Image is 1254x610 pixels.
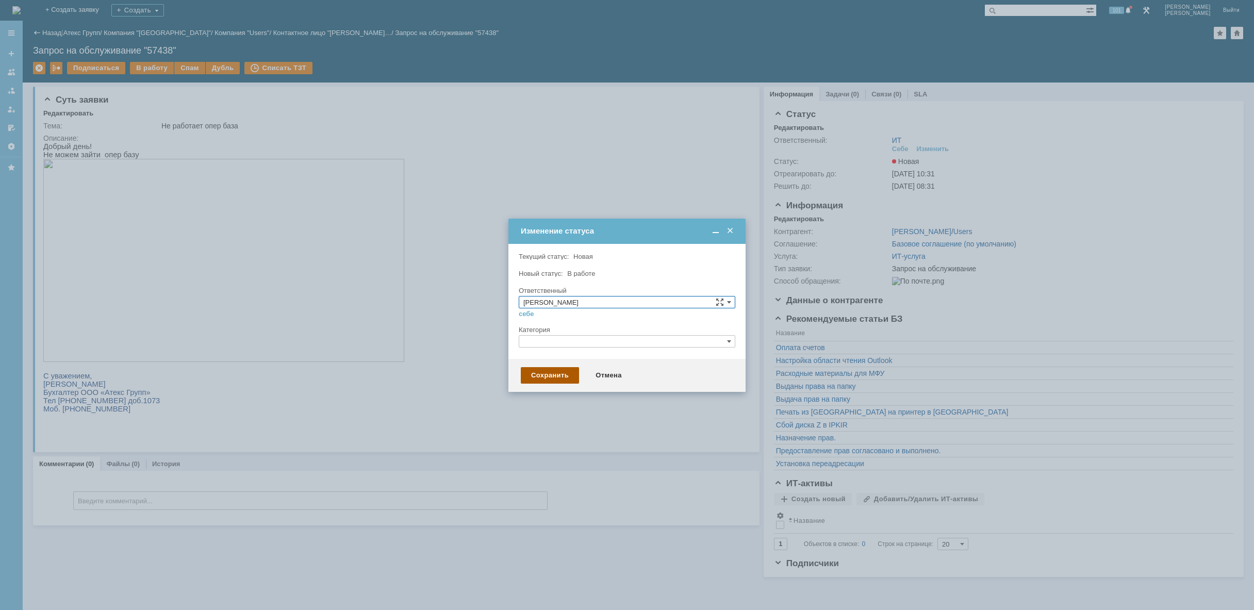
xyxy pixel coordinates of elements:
[519,310,534,318] a: себе
[573,253,593,260] span: Новая
[519,326,733,333] div: Категория
[519,270,563,277] label: Новый статус:
[519,253,569,260] label: Текущий статус:
[521,226,735,236] div: Изменение статуса
[725,226,735,236] span: Закрыть
[711,226,721,236] span: Свернуть (Ctrl + M)
[716,298,724,306] span: Сложная форма
[567,270,595,277] span: В работе
[519,287,733,294] div: Ответственный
